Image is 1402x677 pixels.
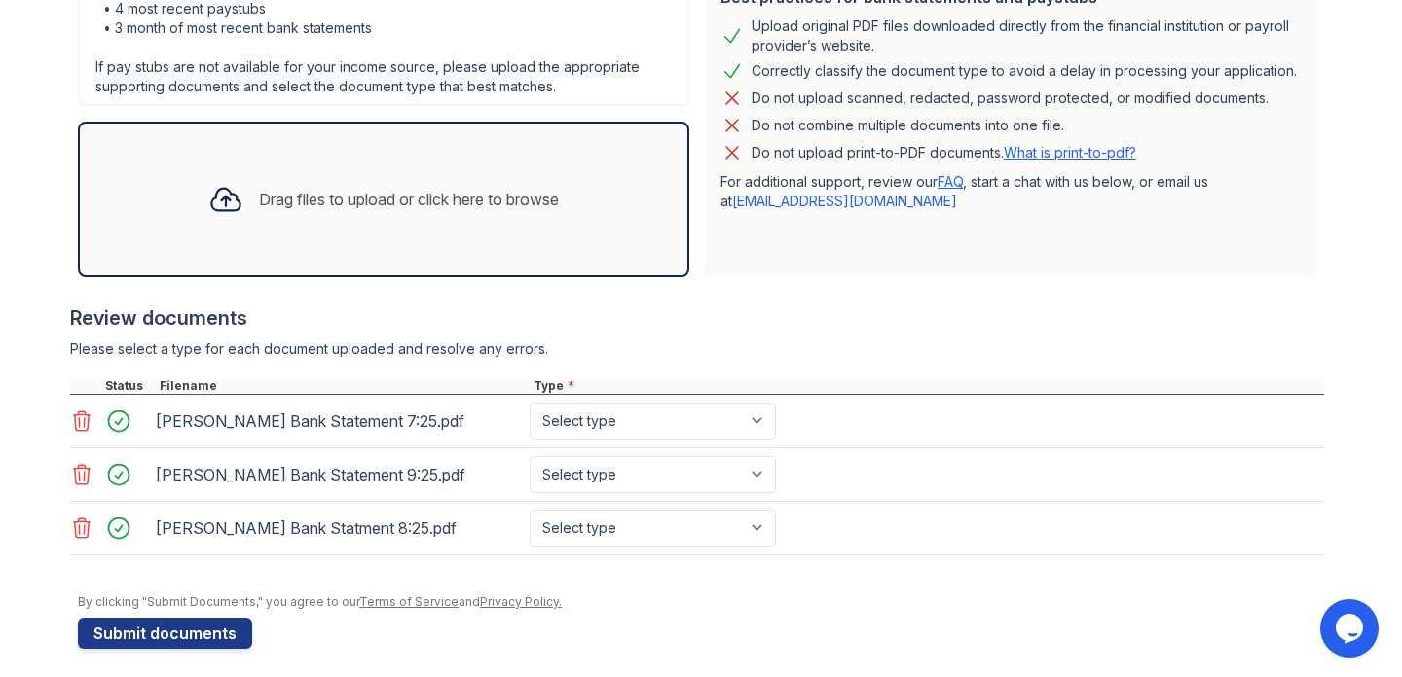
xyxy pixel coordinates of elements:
div: [PERSON_NAME] Bank Statement 9:25.pdf [156,459,522,490]
div: Type [530,378,1324,394]
div: Drag files to upload or click here to browse [259,188,559,211]
div: [PERSON_NAME] Bank Statment 8:25.pdf [156,513,522,544]
div: Do not combine multiple documents into one file. [752,114,1064,137]
a: Privacy Policy. [480,594,562,609]
div: Filename [156,378,530,394]
div: Status [101,378,156,394]
div: Review documents [70,304,1324,332]
a: What is print-to-pdf? [1004,144,1136,160]
div: By clicking "Submit Documents," you agree to our and [78,594,1324,610]
iframe: chat widget [1320,599,1383,658]
button: Submit documents [78,618,252,649]
p: For additional support, review our , start a chat with us below, or email us at [720,172,1301,211]
div: [PERSON_NAME] Bank Statement 7:25.pdf [156,406,522,437]
p: Do not upload print-to-PDF documents. [752,143,1136,162]
a: Terms of Service [359,594,459,609]
div: Correctly classify the document type to avoid a delay in processing your application. [752,59,1297,83]
a: FAQ [938,173,963,190]
div: Upload original PDF files downloaded directly from the financial institution or payroll provider’... [752,17,1301,55]
a: [EMAIL_ADDRESS][DOMAIN_NAME] [732,193,957,209]
div: Do not upload scanned, redacted, password protected, or modified documents. [752,87,1269,110]
div: Please select a type for each document uploaded and resolve any errors. [70,339,1324,359]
